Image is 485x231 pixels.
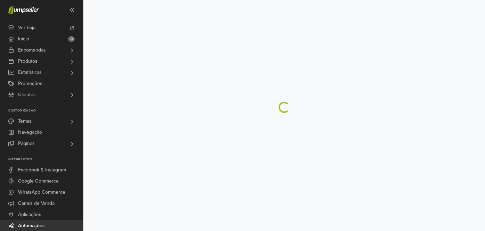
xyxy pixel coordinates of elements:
[18,164,66,176] span: Facebook & Instagram
[18,89,36,100] span: Clientes
[18,67,42,78] span: Estatísticas
[18,22,35,33] span: Ver Loja
[18,209,41,220] span: Aplicações
[68,36,75,42] span: 9
[18,116,32,127] span: Temas
[18,56,38,67] span: Produtos
[18,138,35,149] span: Páginas
[8,109,83,113] p: Customização
[18,45,46,56] span: Encomendas
[18,187,65,198] span: WhatsApp Commerce
[18,198,55,209] span: Canais de Venda
[18,78,42,89] span: Promoções
[18,176,59,187] span: Google Commerce
[8,157,83,162] p: Integrações
[18,33,29,45] span: Início
[18,127,42,138] span: Navegação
